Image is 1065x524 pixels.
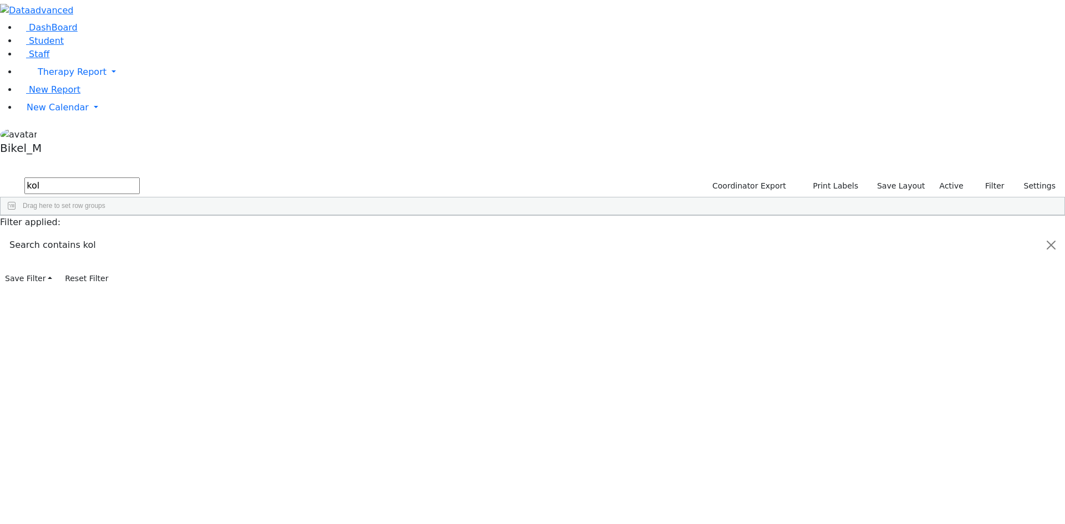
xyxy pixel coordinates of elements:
span: Student [29,35,64,46]
button: Reset Filter [60,270,113,287]
button: Print Labels [800,177,863,195]
a: Student [18,35,64,46]
span: New Report [29,84,80,95]
span: DashBoard [29,22,78,33]
a: DashBoard [18,22,78,33]
button: Save Layout [872,177,930,195]
button: Close [1038,230,1064,261]
input: Search [24,177,140,194]
button: Filter [971,177,1010,195]
a: New Report [18,84,80,95]
span: Staff [29,49,49,59]
span: Therapy Report [38,67,106,77]
label: Active [935,177,968,195]
a: Therapy Report [18,61,1065,83]
button: Settings [1010,177,1061,195]
span: Drag here to set row groups [23,202,105,210]
span: New Calendar [27,102,89,113]
a: New Calendar [18,96,1065,119]
button: Coordinator Export [705,177,791,195]
a: Staff [18,49,49,59]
